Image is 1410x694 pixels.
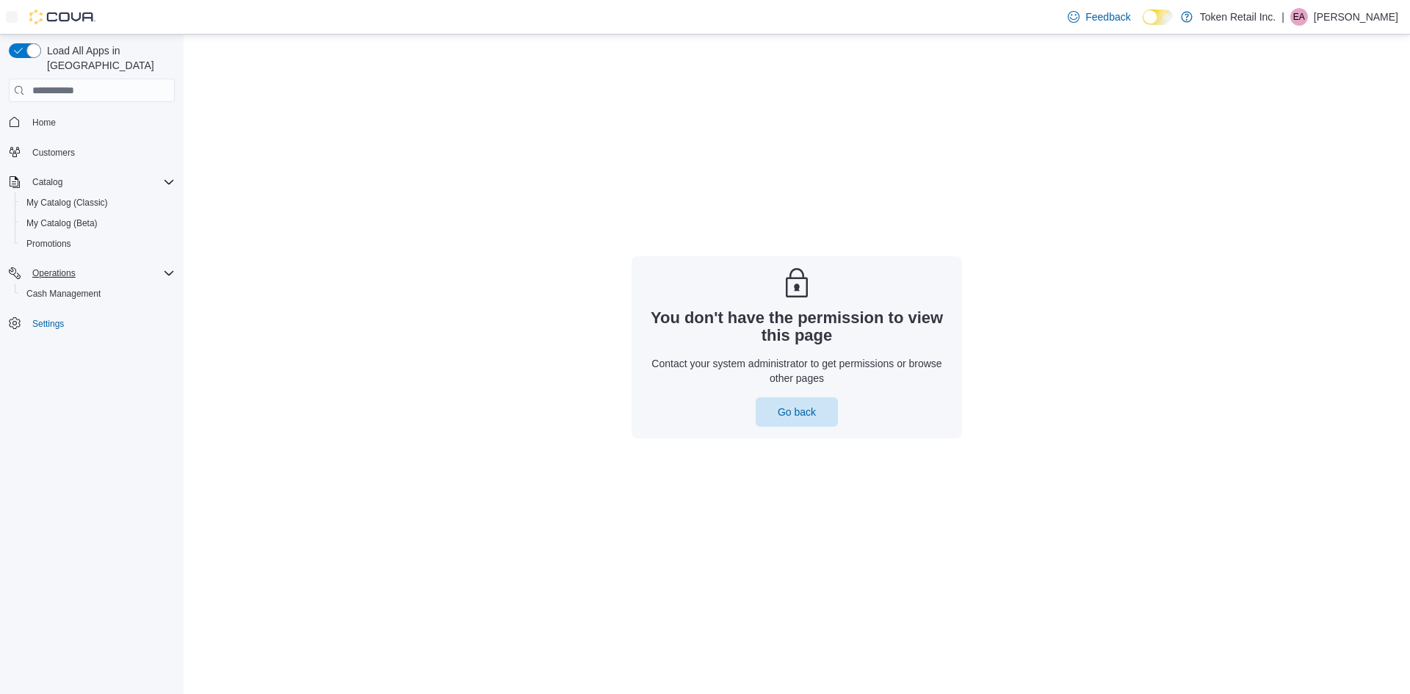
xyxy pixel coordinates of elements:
[21,194,175,212] span: My Catalog (Classic)
[26,143,175,162] span: Customers
[15,213,181,234] button: My Catalog (Beta)
[32,267,76,279] span: Operations
[15,283,181,304] button: Cash Management
[643,356,950,386] p: Contact your system administrator to get permissions or browse other pages
[21,235,77,253] a: Promotions
[26,173,68,191] button: Catalog
[3,111,181,132] button: Home
[1290,8,1308,26] div: Elliott Arroyo
[778,405,816,419] span: Go back
[26,264,175,282] span: Operations
[21,214,175,232] span: My Catalog (Beta)
[1143,10,1174,25] input: Dark Mode
[26,114,62,131] a: Home
[26,288,101,300] span: Cash Management
[21,285,175,303] span: Cash Management
[32,176,62,188] span: Catalog
[21,285,106,303] a: Cash Management
[756,397,838,427] button: Go back
[26,197,108,209] span: My Catalog (Classic)
[15,192,181,213] button: My Catalog (Classic)
[1062,2,1136,32] a: Feedback
[26,264,82,282] button: Operations
[41,43,175,73] span: Load All Apps in [GEOGRAPHIC_DATA]
[26,173,175,191] span: Catalog
[29,10,95,24] img: Cova
[21,214,104,232] a: My Catalog (Beta)
[1143,25,1143,26] span: Dark Mode
[3,313,181,334] button: Settings
[26,144,81,162] a: Customers
[3,172,181,192] button: Catalog
[26,112,175,131] span: Home
[9,105,175,372] nav: Complex example
[1314,8,1398,26] p: [PERSON_NAME]
[3,142,181,163] button: Customers
[1281,8,1284,26] p: |
[643,309,950,344] h3: You don't have the permission to view this page
[26,315,70,333] a: Settings
[26,238,71,250] span: Promotions
[26,314,175,333] span: Settings
[26,217,98,229] span: My Catalog (Beta)
[3,263,181,283] button: Operations
[21,194,114,212] a: My Catalog (Classic)
[15,234,181,254] button: Promotions
[21,235,175,253] span: Promotions
[1293,8,1305,26] span: EA
[32,147,75,159] span: Customers
[32,117,56,129] span: Home
[1200,8,1276,26] p: Token Retail Inc.
[1085,10,1130,24] span: Feedback
[32,318,64,330] span: Settings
